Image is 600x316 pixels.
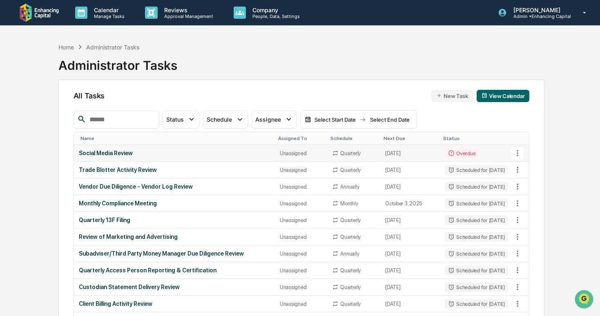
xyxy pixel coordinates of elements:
div: Scheduled for [DATE] [445,249,508,258]
div: Trade Blotter Activity Review [79,167,270,173]
button: View Calendar [477,90,529,102]
div: Unassigned [280,301,323,307]
div: Administrator Tasks [58,51,177,73]
td: [DATE] [380,296,440,312]
div: Unassigned [280,167,323,173]
div: Unassigned [280,200,323,207]
span: Attestations [67,167,101,175]
div: Toggle SortBy [443,136,509,141]
div: Annually [340,251,359,257]
span: Status [166,116,184,123]
span: Assignee [255,116,281,123]
div: Unassigned [280,234,323,240]
button: Start new chat [139,65,149,75]
img: calendar [305,116,311,123]
div: Quarterly [340,267,361,274]
td: [DATE] [380,178,440,195]
span: 3 minutes ago [72,111,107,118]
img: 1746055101610-c473b297-6a78-478c-a979-82029cc54cd1 [8,62,23,77]
span: Pylon [81,203,99,209]
div: Administrator Tasks [86,44,139,51]
div: Toggle SortBy [80,136,272,141]
div: Scheduled for [DATE] [445,215,508,225]
div: Quarterly [340,234,361,240]
div: Unassigned [280,267,323,274]
div: Subadviser/Third Party Money Manager Due Diligence Review [79,250,270,257]
td: [DATE] [380,262,440,279]
td: [DATE] [380,145,440,162]
span: • [68,133,71,140]
a: 🖐️Preclearance [5,164,56,178]
span: Schedule [207,116,232,123]
div: Scheduled for [DATE] [445,299,508,309]
p: Reviews [158,7,217,13]
td: [DATE] [380,279,440,296]
div: Overdue [445,148,479,158]
button: See all [127,89,149,99]
td: [DATE] [380,229,440,245]
a: 🔎Data Lookup [5,179,55,194]
div: Home [58,44,74,51]
span: • [68,111,71,118]
img: calendar [482,93,487,98]
div: Monthly [340,200,358,207]
div: Quarterly [340,167,361,173]
p: Manage Tasks [87,13,129,19]
div: Quarterly [340,217,361,223]
img: Cece Ferraez [8,125,21,138]
p: How can we help? [8,17,149,30]
div: Scheduled for [DATE] [445,182,508,191]
div: Quarterly [340,301,361,307]
div: Unassigned [280,150,323,156]
div: Unassigned [280,251,323,257]
div: Client Billing Activity Review [79,300,270,307]
p: Approval Management [158,13,217,19]
div: Custodian Statement Delivery Review [79,284,270,290]
span: All Tasks [74,91,105,100]
div: Toggle SortBy [278,136,324,141]
div: Toggle SortBy [384,136,437,141]
div: Quarterly Access Person Reporting & Certification [79,267,270,274]
span: [DATE] [72,133,89,140]
div: Scheduled for [DATE] [445,282,508,292]
div: Select End Date [368,116,413,123]
div: Scheduled for [DATE] [445,198,508,208]
div: Scheduled for [DATE] [445,232,508,242]
p: Company [246,7,304,13]
img: Cece Ferraez [8,103,21,116]
div: Quarterly [340,284,361,290]
div: Scheduled for [DATE] [445,165,508,175]
span: [PERSON_NAME] [25,111,66,118]
div: Vendor Due Diligence - Vendor Log Review [79,183,270,190]
img: logo [20,3,59,22]
div: Toggle SortBy [513,136,529,141]
div: 🔎 [8,183,15,190]
p: People, Data, Settings [246,13,304,19]
span: Preclearance [16,167,53,175]
p: [PERSON_NAME] [507,7,571,13]
p: Admin • Enhancing Capital [507,13,571,19]
div: Start new chat [37,62,134,71]
span: [PERSON_NAME] [25,133,66,140]
div: Past conversations [8,91,55,97]
td: October 3, 2025 [380,195,440,212]
div: We're available if you need us! [37,71,112,77]
p: Calendar [87,7,129,13]
div: Scheduled for [DATE] [445,265,508,275]
div: Annually [340,184,359,190]
div: Unassigned [280,217,323,223]
div: 🖐️ [8,168,15,174]
td: [DATE] [380,212,440,229]
div: Quarterly 13F Filing [79,217,270,223]
img: arrow right [359,116,366,123]
span: Data Lookup [16,182,51,191]
iframe: Open customer support [574,289,596,311]
a: 🗄️Attestations [56,164,105,178]
td: [DATE] [380,245,440,262]
div: Unassigned [280,284,323,290]
div: Social Media Review [79,150,270,156]
div: Monthly Compliance Meeting [79,200,270,207]
div: 🗄️ [59,168,66,174]
div: Toggle SortBy [330,136,377,141]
